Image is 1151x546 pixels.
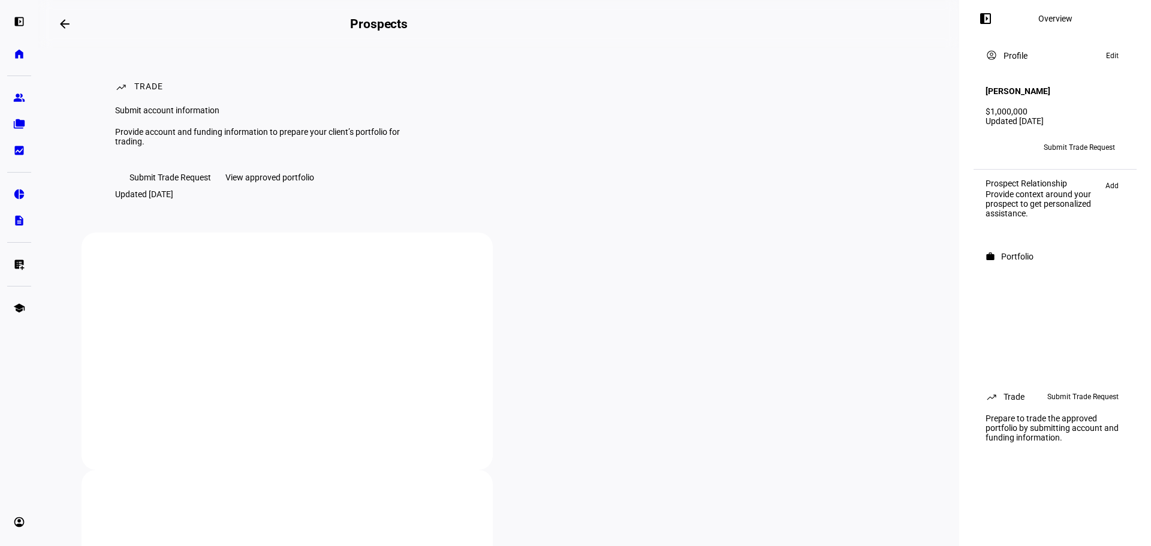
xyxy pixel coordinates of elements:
[115,127,410,146] div: Provide account and funding information to prepare your client’s portfolio for trading.
[1106,49,1119,63] span: Edit
[1100,49,1125,63] button: Edit
[13,516,25,528] eth-mat-symbol: account_circle
[986,49,998,61] mat-icon: account_circle
[986,107,1125,116] div: $1,000,000
[225,173,314,182] div: View approved portfolio
[1004,392,1025,402] div: Trade
[986,189,1099,218] div: Provide context around your prospect to get personalized assistance.
[1099,179,1125,193] button: Add
[58,17,72,31] mat-icon: arrow_backwards
[7,86,31,110] a: group
[129,165,211,189] span: Submit Trade Request
[7,138,31,162] a: bid_landscape
[1044,138,1115,157] span: Submit Trade Request
[13,302,25,314] eth-mat-symbol: school
[115,81,127,93] mat-icon: trending_up
[13,144,25,156] eth-mat-symbol: bid_landscape
[986,390,1125,404] eth-panel-overview-card-header: Trade
[1047,390,1119,404] span: Submit Trade Request
[13,16,25,28] eth-mat-symbol: left_panel_open
[1004,51,1028,61] div: Profile
[990,143,1001,152] span: WB
[115,105,410,115] div: Submit account information
[978,11,993,26] mat-icon: left_panel_open
[1038,14,1072,23] div: Overview
[13,188,25,200] eth-mat-symbol: pie_chart
[986,252,995,261] mat-icon: work
[1105,179,1119,193] span: Add
[350,17,408,31] h2: Prospects
[7,182,31,206] a: pie_chart
[7,209,31,233] a: description
[1034,138,1125,157] button: Submit Trade Request
[13,48,25,60] eth-mat-symbol: home
[13,215,25,227] eth-mat-symbol: description
[986,49,1125,63] eth-panel-overview-card-header: Profile
[115,189,173,199] div: Updated [DATE]
[13,258,25,270] eth-mat-symbol: list_alt_add
[7,112,31,136] a: folder_copy
[986,391,998,403] mat-icon: trending_up
[986,86,1050,96] h4: [PERSON_NAME]
[13,118,25,130] eth-mat-symbol: folder_copy
[978,409,1132,447] div: Prepare to trade the approved portfolio by submitting account and funding information.
[986,249,1125,264] eth-panel-overview-card-header: Portfolio
[115,165,225,189] button: Submit Trade Request
[1041,390,1125,404] button: Submit Trade Request
[986,116,1125,126] div: Updated [DATE]
[7,42,31,66] a: home
[986,179,1099,188] div: Prospect Relationship
[13,92,25,104] eth-mat-symbol: group
[134,82,163,93] div: Trade
[1001,252,1034,261] div: Portfolio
